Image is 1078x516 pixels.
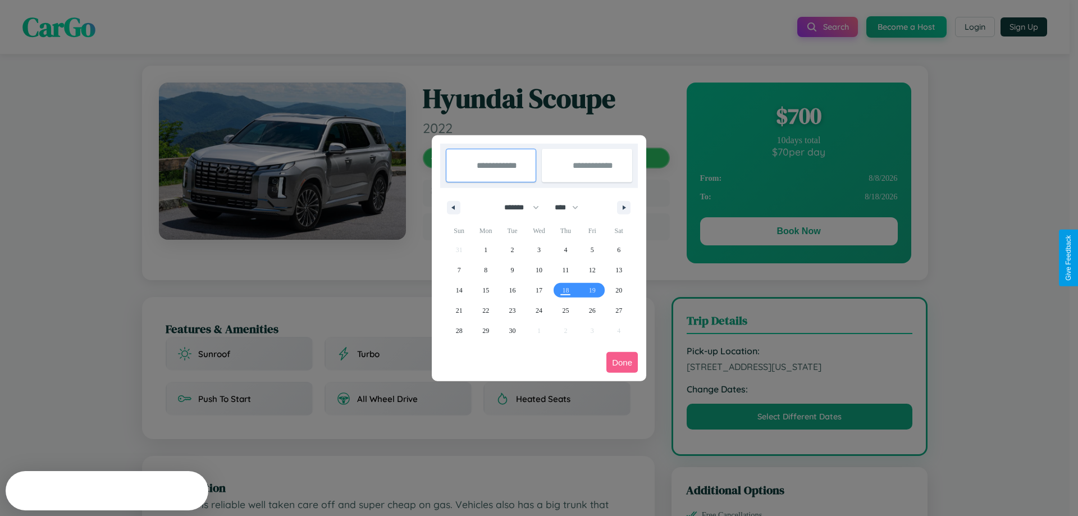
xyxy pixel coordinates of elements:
[446,222,472,240] span: Sun
[472,300,499,321] button: 22
[536,260,542,280] span: 10
[6,471,208,510] iframe: Intercom live chat discovery launcher
[606,280,632,300] button: 20
[472,240,499,260] button: 1
[11,478,38,505] iframe: Intercom live chat
[472,260,499,280] button: 8
[499,300,526,321] button: 23
[552,222,579,240] span: Thu
[526,260,552,280] button: 10
[579,260,605,280] button: 12
[562,280,569,300] span: 18
[591,240,594,260] span: 5
[509,280,516,300] span: 16
[472,280,499,300] button: 15
[552,280,579,300] button: 18
[526,300,552,321] button: 24
[446,280,472,300] button: 14
[446,300,472,321] button: 21
[563,260,569,280] span: 11
[589,300,596,321] span: 26
[511,240,514,260] span: 2
[484,260,487,280] span: 8
[552,300,579,321] button: 25
[499,240,526,260] button: 2
[615,280,622,300] span: 20
[606,222,632,240] span: Sat
[589,280,596,300] span: 19
[484,240,487,260] span: 1
[482,300,489,321] span: 22
[482,321,489,341] span: 29
[552,260,579,280] button: 11
[562,300,569,321] span: 25
[456,280,463,300] span: 14
[537,240,541,260] span: 3
[499,260,526,280] button: 9
[606,300,632,321] button: 27
[509,321,516,341] span: 30
[564,240,567,260] span: 4
[615,300,622,321] span: 27
[606,260,632,280] button: 13
[456,321,463,341] span: 28
[509,300,516,321] span: 23
[458,260,461,280] span: 7
[482,280,489,300] span: 15
[536,300,542,321] span: 24
[446,260,472,280] button: 7
[456,300,463,321] span: 21
[446,321,472,341] button: 28
[579,280,605,300] button: 19
[579,240,605,260] button: 5
[615,260,622,280] span: 13
[579,300,605,321] button: 26
[606,240,632,260] button: 6
[579,222,605,240] span: Fri
[511,260,514,280] span: 9
[606,352,638,373] button: Done
[589,260,596,280] span: 12
[499,280,526,300] button: 16
[536,280,542,300] span: 17
[617,240,620,260] span: 6
[526,280,552,300] button: 17
[499,222,526,240] span: Tue
[526,222,552,240] span: Wed
[472,321,499,341] button: 29
[552,240,579,260] button: 4
[472,222,499,240] span: Mon
[1065,235,1072,281] div: Give Feedback
[526,240,552,260] button: 3
[499,321,526,341] button: 30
